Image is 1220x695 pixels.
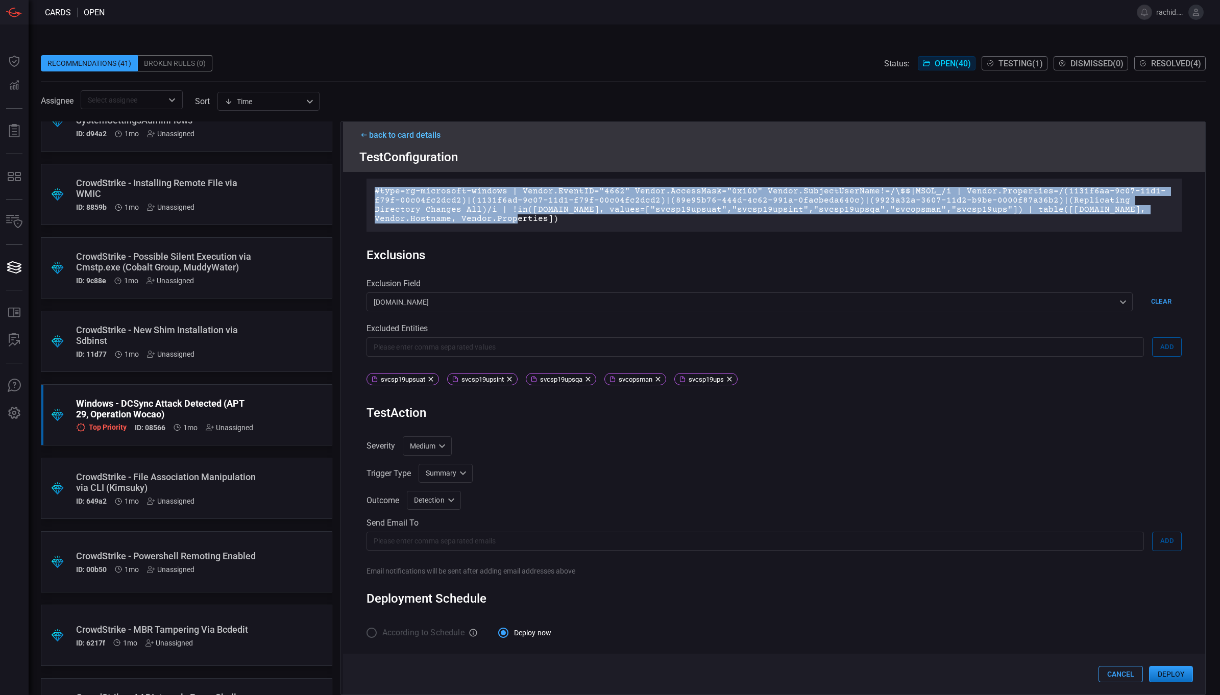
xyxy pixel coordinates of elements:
button: Dashboard [2,49,27,73]
div: Exclusion Field [367,279,1182,288]
h5: ID: 9c88e [76,277,106,285]
div: Unassigned [145,639,193,647]
div: svcopsman [604,373,666,385]
div: CrowdStrike - File Association Manipulation via CLI (Kimsuky) [76,471,258,493]
div: Unassigned [206,424,253,432]
div: Email notifications will be sent after adding email addresses above [367,567,1182,575]
h5: ID: 649a2 [76,497,107,505]
span: Testing ( 1 ) [998,59,1043,68]
span: Aug 19, 2025 5:24 AM [125,350,139,358]
div: CrowdStrike - Installing Remote File via WMIC [76,178,258,199]
div: Unassigned [147,277,194,285]
span: Assignee [41,96,74,106]
h5: ID: 00b50 [76,565,107,574]
div: Recommendations (41) [41,55,138,71]
span: svcsp19upsuat [377,376,429,383]
div: Time [225,96,303,107]
span: Resolved ( 4 ) [1151,59,1201,68]
button: Inventory [2,210,27,234]
div: svcsp19ups [674,373,738,385]
button: Open [165,93,179,107]
button: Reports [2,119,27,143]
button: Detections [2,73,27,98]
div: Test Configuration [359,150,1189,164]
span: open [84,8,105,17]
div: [DOMAIN_NAME] [367,292,1133,311]
div: Windows - DCSync Attack Detected (APT 29, Operation Wocao) [76,398,258,419]
button: Dismissed(0) [1054,56,1128,70]
p: detection [414,495,445,505]
div: CrowdStrike - Powershell Remoting Enabled [76,551,258,561]
div: CrowdStrike - New Shim Installation via Sdbinst [76,325,258,346]
div: svcsp19upsqa [526,373,596,385]
span: Aug 19, 2025 5:24 AM [125,203,139,211]
h5: ID: 08566 [135,424,165,432]
div: Send email to [367,518,1182,528]
span: According to Schedule [382,627,465,639]
div: Excluded Entities [367,324,1182,333]
div: CrowdStrike - Possible Silent Execution via Cmstp.exe (Cobalt Group, MuddyWater) [76,251,258,272]
label: Severity [367,441,395,451]
button: Clear [1141,292,1182,311]
span: Cards [45,8,71,17]
button: Rule Catalog [2,301,27,325]
div: Unassigned [147,565,194,574]
label: Trigger Type [367,468,411,478]
h5: ID: 6217f [76,639,105,647]
button: Preferences [2,401,27,426]
button: Cards [2,255,27,280]
span: Aug 12, 2025 4:52 AM [125,497,139,505]
span: svcsp19upsint [458,376,507,383]
button: Ask Us A Question [2,374,27,398]
h5: ID: 11d77 [76,350,107,358]
h5: ID: 8859b [76,203,107,211]
span: Aug 19, 2025 5:24 AM [124,277,138,285]
div: Deployment Schedule [367,591,1182,606]
div: back to card details [359,130,1189,140]
button: ALERT ANALYSIS [2,328,27,353]
button: Deploy [1149,666,1193,682]
span: Aug 12, 2025 4:52 AM [125,565,139,574]
span: svcsp19ups [685,376,727,383]
p: summary [426,468,457,478]
label: Outcome [367,495,399,505]
h5: ID: d94a2 [76,130,107,138]
div: svcsp19upsuat [367,373,439,385]
button: Testing(1) [982,56,1047,70]
span: rachid.gottih [1156,8,1184,16]
input: Please enter comma separated values [367,337,1144,356]
label: sort [195,96,210,106]
p: Medium [410,441,436,451]
span: svcsp19upsqa [536,376,586,383]
div: Unassigned [147,350,194,358]
input: Please enter comma separated emails [367,532,1144,551]
span: Dismissed ( 0 ) [1070,59,1124,68]
div: svcsp19upsint [447,373,518,385]
div: Broken Rules (0) [138,55,212,71]
span: Deploy now [514,628,552,638]
span: Aug 19, 2025 5:24 AM [183,424,198,432]
div: Exclusions [367,248,425,262]
div: Test Action [367,406,1182,420]
div: Unassigned [147,497,194,505]
div: Top Priority [76,423,127,432]
span: Aug 12, 2025 4:52 AM [123,639,137,647]
div: CrowdStrike - MBR Tampering Via Bcdedit [76,624,258,635]
button: Open(40) [918,56,975,70]
div: Unassigned [147,130,194,138]
button: Cancel [1099,666,1143,682]
span: Status: [884,59,910,68]
button: MITRE - Detection Posture [2,164,27,189]
span: Open ( 40 ) [935,59,971,68]
span: svcopsman [615,376,656,383]
span: Aug 19, 2025 5:24 AM [125,130,139,138]
input: Select assignee [84,93,163,106]
p: #type=rg-microsoft-windows | Vendor.EventID="4662" Vendor.AccessMask="0x100" Vendor.SubjectUserNa... [375,187,1174,224]
button: Resolved(4) [1134,56,1206,70]
div: Unassigned [147,203,194,211]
